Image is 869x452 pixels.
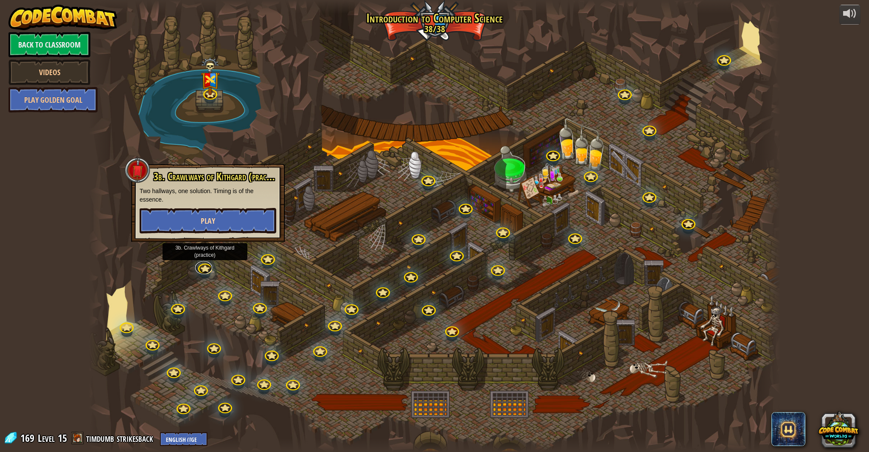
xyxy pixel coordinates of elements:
button: Adjust volume [839,5,861,25]
a: Videos [8,59,90,85]
span: 169 [20,431,37,445]
img: level-banner-multiplayer.png [201,57,220,95]
span: Play [201,216,215,226]
button: Play [140,208,276,233]
a: Back to Classroom [8,32,90,57]
a: timdumb strikesback [86,431,156,445]
span: Level [38,431,55,445]
img: CodeCombat - Learn how to code by playing a game [8,5,117,30]
a: Play Golden Goal [8,87,98,112]
span: 15 [58,431,67,445]
span: 3b. Crawlways of Kithgard (practice) [154,169,281,184]
p: Two hallways, one solution. Timing is of the essence. [140,187,276,204]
